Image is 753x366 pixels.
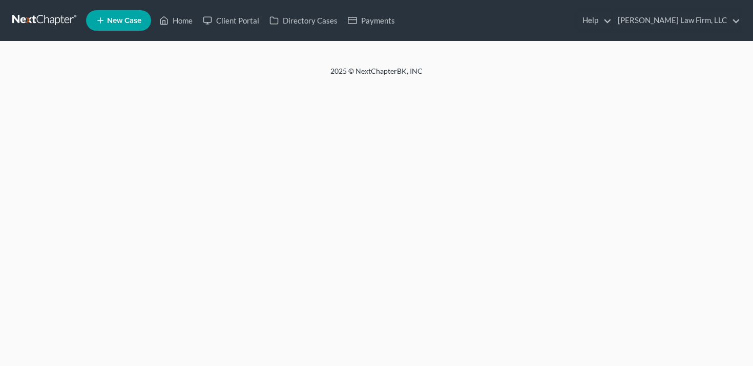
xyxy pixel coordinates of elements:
new-legal-case-button: New Case [86,10,151,31]
a: [PERSON_NAME] Law Firm, LLC [613,11,740,30]
a: Home [154,11,198,30]
a: Help [577,11,612,30]
div: 2025 © NextChapterBK, INC [85,66,668,84]
a: Client Portal [198,11,264,30]
a: Payments [343,11,400,30]
a: Directory Cases [264,11,343,30]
